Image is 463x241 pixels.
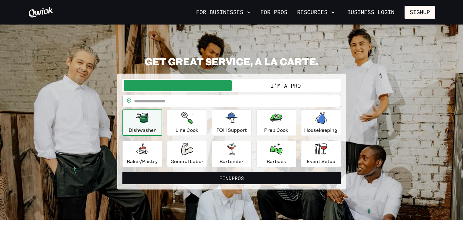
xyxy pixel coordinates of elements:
[342,6,400,19] a: Business Login
[267,158,286,165] p: Barback
[295,7,337,17] button: Resources
[127,158,158,165] p: Baker/Pastry
[129,126,156,134] p: Dishwasher
[117,55,346,67] h2: GET GREAT SERVICE, A LA CARTE.
[212,141,252,167] button: Bartender
[258,7,290,17] a: For Pros
[216,126,247,134] p: FOH Support
[122,109,162,136] button: Dishwasher
[167,141,207,167] button: General Labor
[194,7,253,17] button: For Businesses
[256,141,296,167] button: Barback
[212,109,252,136] button: FOH Support
[122,141,162,167] button: Baker/Pastry
[304,126,338,134] p: Housekeeping
[167,109,207,136] button: Line Cook
[301,109,341,136] button: Housekeeping
[307,158,335,165] p: Event Setup
[219,158,244,165] p: Bartender
[175,126,198,134] p: Line Cook
[124,80,232,91] button: I'm a Business
[405,6,435,19] button: Signup
[232,80,340,91] button: I'm a Pro
[256,109,296,136] button: Prep Cook
[122,172,341,184] button: FindPros
[264,126,288,134] p: Prep Cook
[170,158,203,165] p: General Labor
[301,141,341,167] button: Event Setup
